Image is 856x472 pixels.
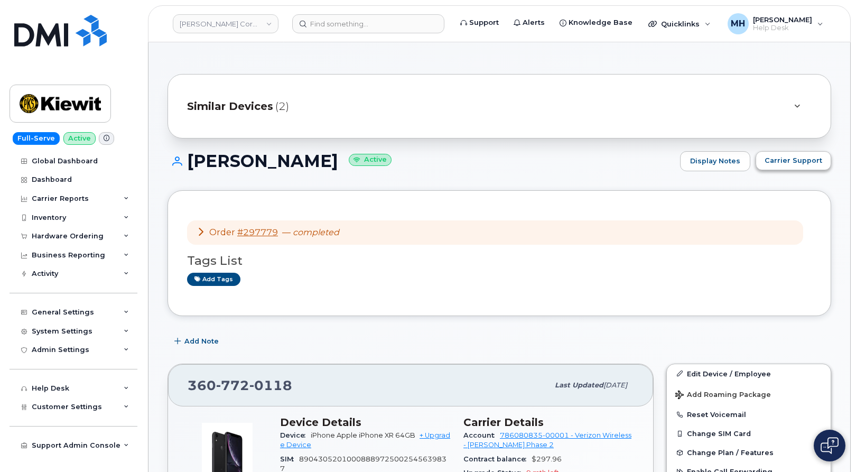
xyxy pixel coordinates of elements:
small: Active [349,154,392,166]
span: Contract balance [463,455,532,463]
span: iPhone Apple iPhone XR 64GB [311,431,415,439]
span: 772 [216,377,249,393]
span: Carrier Support [765,155,822,165]
span: Last updated [555,381,603,389]
h3: Tags List [187,254,812,267]
span: — [282,227,339,237]
span: Order [209,227,235,237]
a: #297779 [237,227,278,237]
span: Add Note [184,336,219,346]
a: Edit Device / Employee [667,364,831,383]
span: [DATE] [603,381,627,389]
em: completed [293,227,339,237]
button: Change Plan / Features [667,443,831,462]
button: Add Note [168,332,228,351]
span: Change Plan / Features [687,449,774,457]
button: Reset Voicemail [667,405,831,424]
a: 786080835-00001 - Verizon Wireless - [PERSON_NAME] Phase 2 [463,431,631,449]
span: Add Roaming Package [675,391,771,401]
h1: [PERSON_NAME] [168,152,675,170]
span: SIM [280,455,299,463]
span: Account [463,431,500,439]
span: (2) [275,99,289,114]
span: $297.96 [532,455,562,463]
button: Add Roaming Package [667,383,831,405]
span: Similar Devices [187,99,273,114]
a: Add tags [187,273,240,286]
button: Change SIM Card [667,424,831,443]
span: 360 [188,377,292,393]
img: Open chat [821,437,839,454]
span: 0118 [249,377,292,393]
h3: Device Details [280,416,451,429]
span: Device [280,431,311,439]
h3: Carrier Details [463,416,634,429]
button: Carrier Support [756,151,831,170]
a: Display Notes [680,151,750,171]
